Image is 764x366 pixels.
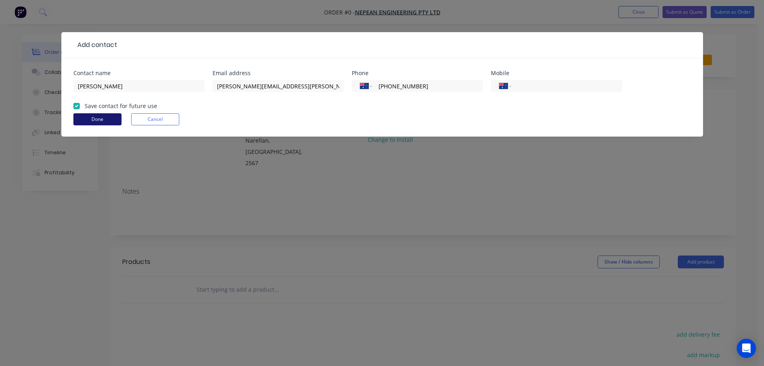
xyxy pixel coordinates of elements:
[73,113,122,125] button: Done
[131,113,179,125] button: Cancel
[352,70,483,76] div: Phone
[491,70,622,76] div: Mobile
[73,70,205,76] div: Contact name
[85,102,157,110] label: Save contact for future use
[213,70,344,76] div: Email address
[737,339,756,358] div: Open Intercom Messenger
[73,40,117,50] div: Add contact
